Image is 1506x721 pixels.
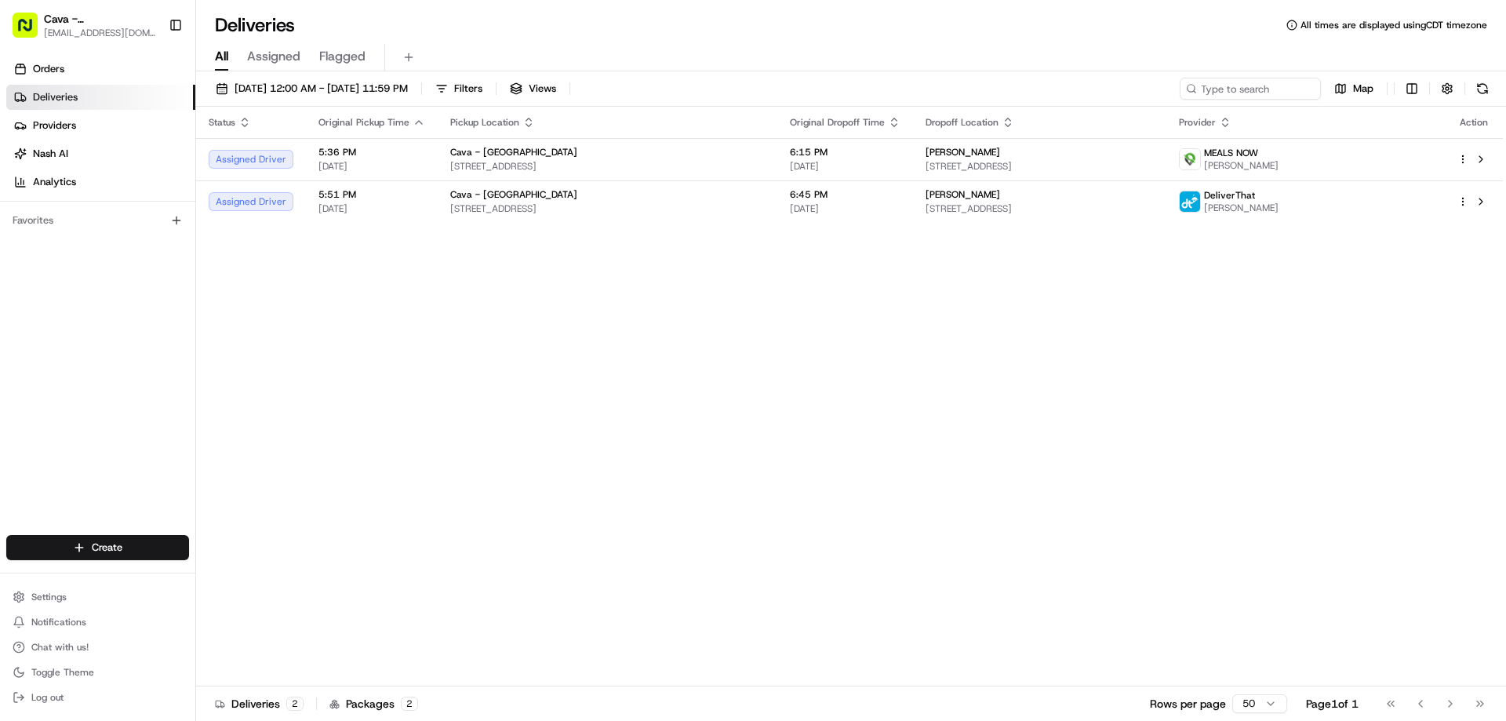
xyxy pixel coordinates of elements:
[1180,149,1200,169] img: melas_now_logo.png
[318,116,409,129] span: Original Pickup Time
[401,697,418,711] div: 2
[209,116,235,129] span: Status
[235,82,408,96] span: [DATE] 12:00 AM - [DATE] 11:59 PM
[1353,82,1373,96] span: Map
[6,169,195,195] a: Analytics
[92,541,122,555] span: Create
[1204,202,1279,214] span: [PERSON_NAME]
[790,146,900,158] span: 6:15 PM
[450,146,577,158] span: Cava - [GEOGRAPHIC_DATA]
[286,697,304,711] div: 2
[6,636,189,658] button: Chat with us!
[16,352,28,365] div: 📗
[6,141,195,166] a: Nash AI
[49,243,127,256] span: [PERSON_NAME]
[450,160,765,173] span: [STREET_ADDRESS]
[529,82,556,96] span: Views
[450,188,577,201] span: Cava - [GEOGRAPHIC_DATA]
[16,150,44,178] img: 1736555255976-a54dd68f-1ca7-489b-9aae-adbdc363a1c4
[33,118,76,133] span: Providers
[318,188,425,201] span: 5:51 PM
[16,204,100,217] div: Past conversations
[319,47,366,66] span: Flagged
[31,666,94,679] span: Toggle Theme
[243,201,286,220] button: See all
[329,696,418,712] div: Packages
[156,389,190,401] span: Pylon
[44,11,156,27] button: Cava - [GEOGRAPHIC_DATA]
[16,228,41,253] img: Grace Nketiah
[170,286,176,298] span: •
[6,113,195,138] a: Providers
[179,286,211,298] span: [DATE]
[6,686,189,708] button: Log out
[31,641,89,654] span: Chat with us!
[1180,191,1200,212] img: profile_deliverthat_partner.png
[318,202,425,215] span: [DATE]
[6,611,189,633] button: Notifications
[450,116,519,129] span: Pickup Location
[41,101,259,118] input: Clear
[1327,78,1380,100] button: Map
[790,188,900,201] span: 6:45 PM
[926,188,1000,201] span: [PERSON_NAME]
[6,85,195,110] a: Deliveries
[6,6,162,44] button: Cava - [GEOGRAPHIC_DATA][EMAIL_ADDRESS][DOMAIN_NAME]
[209,78,415,100] button: [DATE] 12:00 AM - [DATE] 11:59 PM
[926,202,1154,215] span: [STREET_ADDRESS]
[926,160,1154,173] span: [STREET_ADDRESS]
[247,47,300,66] span: Assigned
[267,155,286,173] button: Start new chat
[318,160,425,173] span: [DATE]
[1204,147,1258,159] span: MEALS NOW
[139,243,171,256] span: [DATE]
[33,147,68,161] span: Nash AI
[31,591,67,603] span: Settings
[6,586,189,608] button: Settings
[215,696,304,712] div: Deliveries
[6,661,189,683] button: Toggle Theme
[31,286,44,299] img: 1736555255976-a54dd68f-1ca7-489b-9aae-adbdc363a1c4
[1179,116,1216,129] span: Provider
[1300,19,1487,31] span: All times are displayed using CDT timezone
[31,691,64,704] span: Log out
[44,27,156,39] span: [EMAIL_ADDRESS][DOMAIN_NAME]
[318,146,425,158] span: 5:36 PM
[33,150,61,178] img: 4920774857489_3d7f54699973ba98c624_72.jpg
[215,13,295,38] h1: Deliveries
[33,62,64,76] span: Orders
[126,344,258,373] a: 💻API Documentation
[133,352,145,365] div: 💻
[33,90,78,104] span: Deliveries
[49,286,167,298] span: Wisdom [PERSON_NAME]
[1204,159,1279,172] span: [PERSON_NAME]
[6,208,189,233] div: Favorites
[1180,78,1321,100] input: Type to search
[6,56,195,82] a: Orders
[111,388,190,401] a: Powered byPylon
[790,116,885,129] span: Original Dropoff Time
[428,78,489,100] button: Filters
[130,243,136,256] span: •
[926,116,999,129] span: Dropoff Location
[1471,78,1493,100] button: Refresh
[71,150,257,166] div: Start new chat
[215,47,228,66] span: All
[790,160,900,173] span: [DATE]
[1306,696,1359,712] div: Page 1 of 1
[148,351,252,366] span: API Documentation
[9,344,126,373] a: 📗Knowledge Base
[31,616,86,628] span: Notifications
[31,351,120,366] span: Knowledge Base
[503,78,563,100] button: Views
[450,202,765,215] span: [STREET_ADDRESS]
[1150,696,1226,712] p: Rows per page
[1204,189,1255,202] span: DeliverThat
[71,166,216,178] div: We're available if you need us!
[454,82,482,96] span: Filters
[16,271,41,301] img: Wisdom Oko
[790,202,900,215] span: [DATE]
[16,16,47,47] img: Nash
[1457,116,1490,129] div: Action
